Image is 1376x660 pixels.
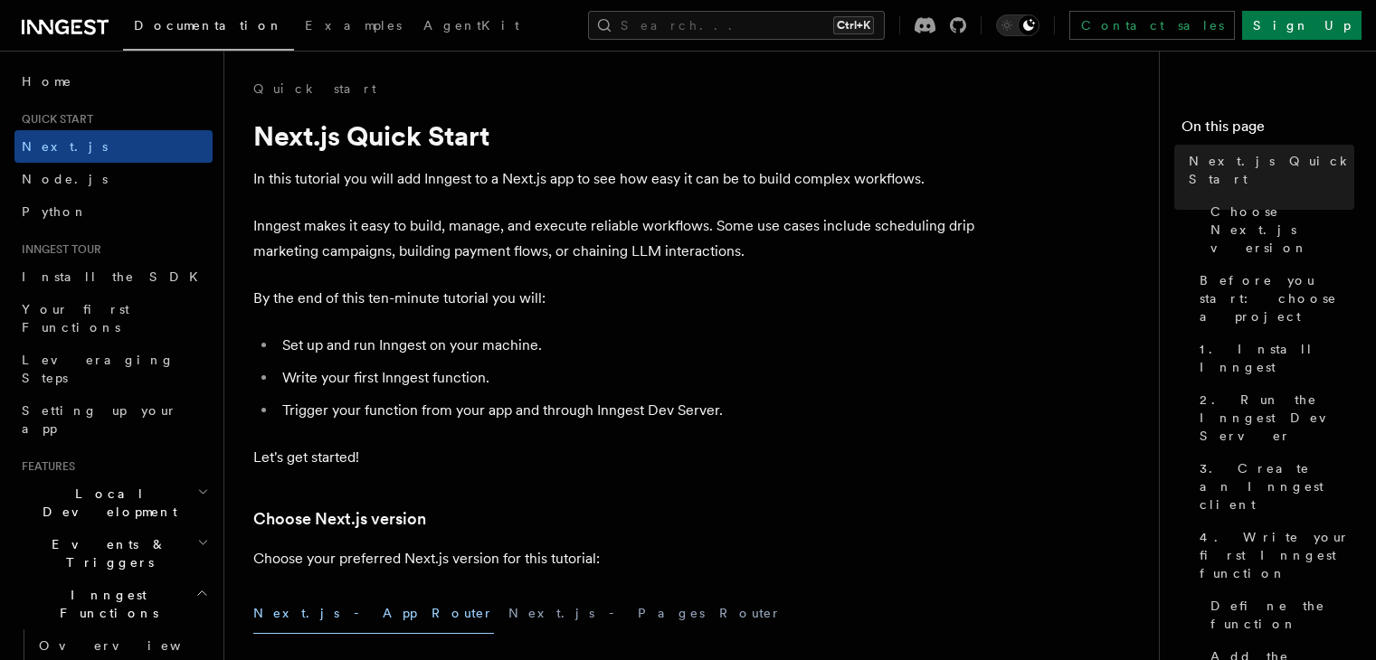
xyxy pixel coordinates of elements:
p: In this tutorial you will add Inngest to a Next.js app to see how easy it can be to build complex... [253,166,977,192]
h4: On this page [1181,116,1354,145]
h1: Next.js Quick Start [253,119,977,152]
a: Define the function [1203,589,1354,640]
a: Next.js [14,130,213,163]
button: Next.js - App Router [253,593,494,634]
button: Toggle dark mode [996,14,1039,36]
span: 4. Write your first Inngest function [1200,528,1354,582]
span: 2. Run the Inngest Dev Server [1200,391,1354,445]
a: Next.js Quick Start [1181,145,1354,195]
a: 4. Write your first Inngest function [1192,521,1354,589]
span: Before you start: choose a project [1200,271,1354,325]
span: Features [14,459,75,474]
button: Inngest Functions [14,579,213,629]
span: Node.js [22,172,108,186]
span: Setting up your app [22,403,177,436]
span: Inngest tour [14,242,101,257]
a: Documentation [123,5,294,51]
a: Quick start [253,80,376,98]
a: 2. Run the Inngest Dev Server [1192,383,1354,452]
span: Documentation [134,18,283,33]
p: Choose your preferred Next.js version for this tutorial: [253,546,977,571]
a: 3. Create an Inngest client [1192,452,1354,521]
span: Local Development [14,485,197,521]
button: Search...Ctrl+K [588,11,885,40]
span: Choose Next.js version [1210,203,1354,257]
span: Events & Triggers [14,535,197,571]
span: Leveraging Steps [22,353,175,385]
a: Your first Functions [14,293,213,344]
a: Python [14,195,213,228]
span: Quick start [14,112,93,127]
a: Home [14,65,213,98]
a: Leveraging Steps [14,344,213,394]
span: Examples [305,18,402,33]
a: Sign Up [1242,11,1362,40]
a: Choose Next.js version [253,506,426,532]
button: Local Development [14,477,213,528]
span: 3. Create an Inngest client [1200,459,1354,514]
li: Write your first Inngest function. [277,365,977,391]
span: Overview [39,638,225,653]
span: Your first Functions [22,302,129,335]
span: Install the SDK [22,269,209,284]
a: AgentKit [413,5,530,49]
span: AgentKit [423,18,519,33]
li: Trigger your function from your app and through Inngest Dev Server. [277,398,977,423]
a: 1. Install Inngest [1192,333,1354,383]
button: Events & Triggers [14,528,213,579]
a: Contact sales [1069,11,1235,40]
span: 1. Install Inngest [1200,340,1354,376]
a: Node.js [14,163,213,195]
p: Let's get started! [253,445,977,470]
a: Setting up your app [14,394,213,445]
a: Install the SDK [14,260,213,293]
span: Python [22,204,88,219]
kbd: Ctrl+K [833,16,874,34]
button: Next.js - Pages Router [508,593,782,634]
li: Set up and run Inngest on your machine. [277,333,977,358]
a: Examples [294,5,413,49]
span: Home [22,72,72,90]
span: Next.js Quick Start [1189,152,1354,188]
span: Define the function [1210,597,1354,633]
span: Next.js [22,139,108,154]
p: Inngest makes it easy to build, manage, and execute reliable workflows. Some use cases include sc... [253,213,977,264]
span: Inngest Functions [14,586,195,622]
a: Choose Next.js version [1203,195,1354,264]
a: Before you start: choose a project [1192,264,1354,333]
p: By the end of this ten-minute tutorial you will: [253,286,977,311]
